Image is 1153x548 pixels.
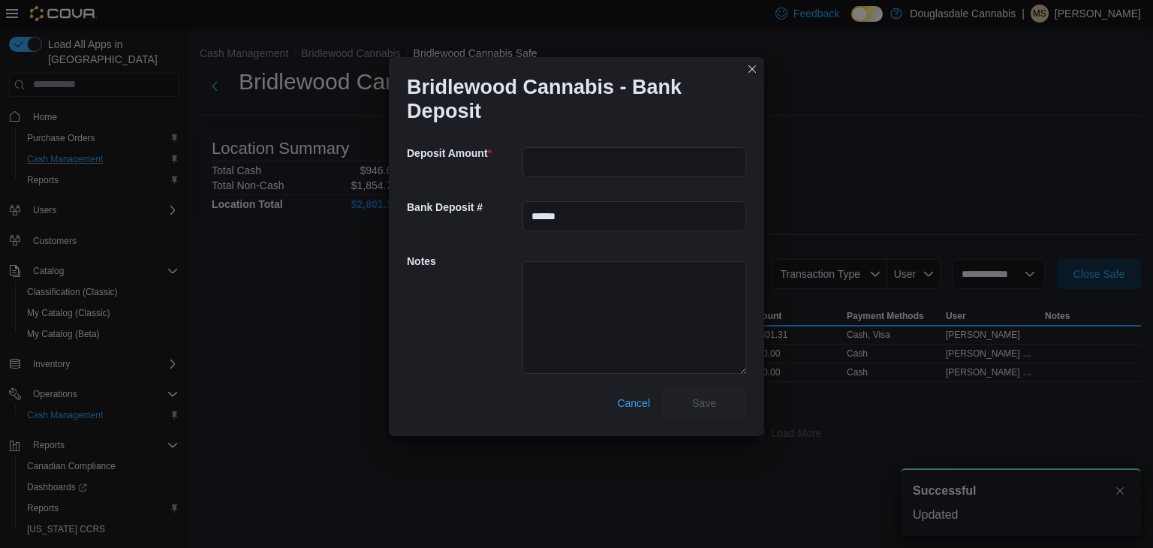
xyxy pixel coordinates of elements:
button: Closes this modal window [743,60,761,78]
span: Save [692,396,716,411]
button: Cancel [611,388,656,418]
span: Cancel [617,396,650,411]
h1: Bridlewood Cannabis - Bank Deposit [407,75,734,123]
h5: Notes [407,246,519,276]
button: Save [662,388,746,418]
h5: Bank Deposit # [407,192,519,222]
h5: Deposit Amount [407,138,519,168]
